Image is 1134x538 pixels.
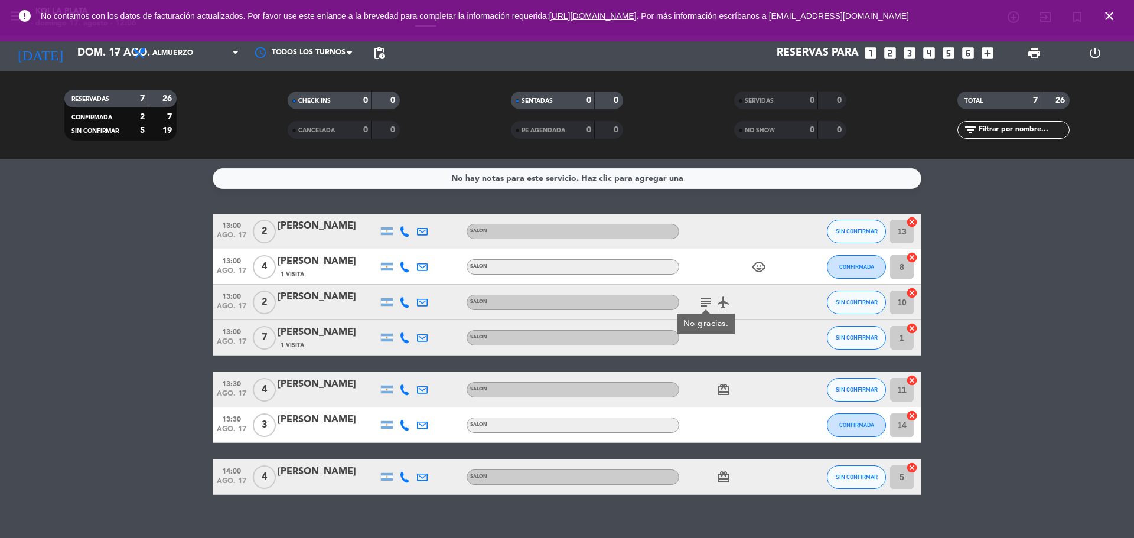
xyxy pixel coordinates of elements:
i: close [1102,9,1116,23]
strong: 0 [810,96,814,105]
button: SIN CONFIRMAR [827,465,886,489]
i: cancel [906,216,918,228]
span: CONFIRMADA [839,422,874,428]
span: SIN CONFIRMAR [836,299,878,305]
span: 13:00 [217,289,246,302]
span: CONFIRMADA [71,115,112,120]
span: Reservas para [777,47,859,59]
strong: 7 [140,94,145,103]
strong: 0 [837,126,844,134]
button: CONFIRMADA [827,255,886,279]
span: SALON [470,335,487,340]
span: ago. 17 [217,267,246,281]
span: ago. 17 [217,390,246,403]
strong: 19 [162,126,174,135]
span: 7 [253,326,276,350]
button: CONFIRMADA [827,413,886,437]
strong: 0 [390,126,397,134]
div: No gracias. [683,318,729,330]
button: SIN CONFIRMAR [827,220,886,243]
i: subject [699,295,713,309]
span: Almuerzo [152,49,193,57]
div: [PERSON_NAME] [278,219,378,234]
strong: 2 [140,113,145,121]
a: [URL][DOMAIN_NAME] [549,11,637,21]
span: RESERVADAS [71,96,109,102]
span: SALON [470,387,487,392]
i: looks_4 [921,45,937,61]
span: 4 [253,255,276,279]
i: cancel [906,322,918,334]
span: 1 Visita [281,341,304,350]
a: . Por más información escríbanos a [EMAIL_ADDRESS][DOMAIN_NAME] [637,11,909,21]
strong: 0 [390,96,397,105]
div: LOG OUT [1064,35,1125,71]
span: 2 [253,291,276,314]
span: SIN CONFIRMAR [836,386,878,393]
span: 13:30 [217,412,246,425]
span: SIN CONFIRMAR [836,334,878,341]
button: SIN CONFIRMAR [827,378,886,402]
span: SIN CONFIRMAR [836,474,878,480]
strong: 7 [1033,96,1038,105]
span: 13:00 [217,253,246,267]
span: CHECK INS [298,98,331,104]
i: looks_one [863,45,878,61]
span: 13:00 [217,324,246,338]
span: ago. 17 [217,425,246,439]
span: NO SHOW [745,128,775,133]
i: looks_3 [902,45,917,61]
i: power_settings_new [1088,46,1102,60]
input: Filtrar por nombre... [977,123,1069,136]
span: print [1027,46,1041,60]
strong: 0 [837,96,844,105]
span: SALON [470,422,487,427]
span: CANCELADA [298,128,335,133]
span: 3 [253,413,276,437]
i: [DATE] [9,40,71,66]
i: airplanemode_active [716,295,731,309]
span: ago. 17 [217,231,246,245]
span: pending_actions [372,46,386,60]
span: SALON [470,474,487,479]
div: [PERSON_NAME] [278,377,378,392]
i: cancel [906,462,918,474]
i: card_giftcard [716,383,731,397]
div: No hay notas para este servicio. Haz clic para agregar una [451,172,683,185]
span: RE AGENDADA [522,128,565,133]
span: SALON [470,299,487,304]
i: error [18,9,32,23]
strong: 0 [586,96,591,105]
span: 2 [253,220,276,243]
div: [PERSON_NAME] [278,325,378,340]
i: looks_6 [960,45,976,61]
span: No contamos con los datos de facturación actualizados. Por favor use este enlance a la brevedad p... [41,11,909,21]
i: looks_5 [941,45,956,61]
i: add_box [980,45,995,61]
strong: 0 [363,126,368,134]
div: [PERSON_NAME] [278,464,378,480]
div: [PERSON_NAME] [278,289,378,305]
i: cancel [906,287,918,299]
span: 4 [253,378,276,402]
strong: 7 [167,113,174,121]
strong: 0 [810,126,814,134]
span: 13:30 [217,376,246,390]
i: cancel [906,374,918,386]
strong: 26 [1055,96,1067,105]
strong: 0 [363,96,368,105]
span: CONFIRMADA [839,263,874,270]
strong: 0 [614,96,621,105]
strong: 0 [586,126,591,134]
span: SIN CONFIRMAR [836,228,878,234]
i: cancel [906,252,918,263]
i: child_care [752,260,766,274]
i: looks_two [882,45,898,61]
i: cancel [906,410,918,422]
div: [PERSON_NAME] [278,254,378,269]
span: TOTAL [964,98,983,104]
span: ago. 17 [217,338,246,351]
span: 14:00 [217,464,246,477]
i: filter_list [963,123,977,137]
div: [PERSON_NAME] [278,412,378,428]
